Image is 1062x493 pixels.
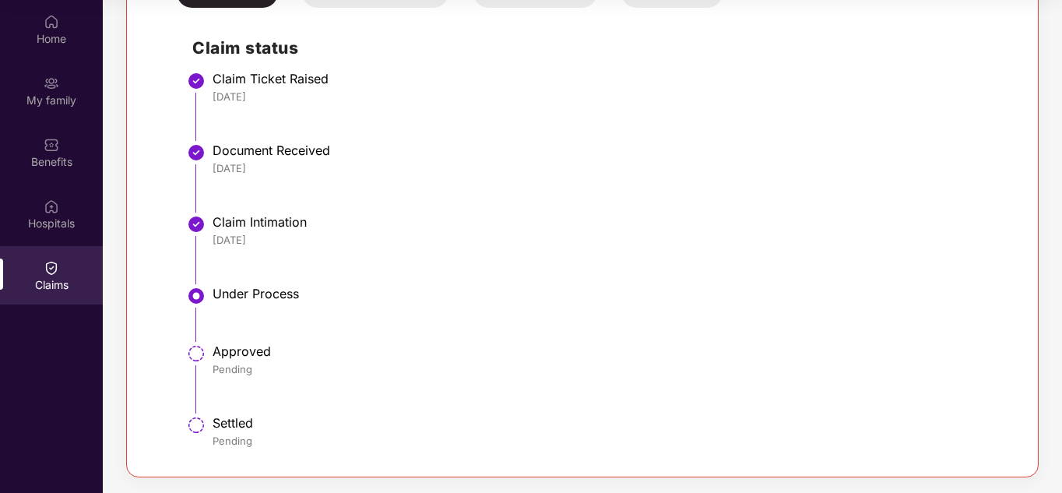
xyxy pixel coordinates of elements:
img: svg+xml;base64,PHN2ZyBpZD0iU3RlcC1BY3RpdmUtMzJ4MzIiIHhtbG5zPSJodHRwOi8vd3d3LnczLm9yZy8yMDAwL3N2Zy... [187,287,206,305]
div: Claim Intimation [213,214,1004,230]
div: [DATE] [213,233,1004,247]
img: svg+xml;base64,PHN2ZyBpZD0iU3RlcC1Eb25lLTMyeDMyIiB4bWxucz0iaHR0cDovL3d3dy53My5vcmcvMjAwMC9zdmciIH... [187,143,206,162]
div: Under Process [213,286,1004,301]
img: svg+xml;base64,PHN2ZyBpZD0iU3RlcC1QZW5kaW5nLTMyeDMyIiB4bWxucz0iaHR0cDovL3d3dy53My5vcmcvMjAwMC9zdm... [187,416,206,435]
img: svg+xml;base64,PHN2ZyBpZD0iQ2xhaW0iIHhtbG5zPSJodHRwOi8vd3d3LnczLm9yZy8yMDAwL3N2ZyIgd2lkdGg9IjIwIi... [44,260,59,276]
img: svg+xml;base64,PHN2ZyBpZD0iU3RlcC1QZW5kaW5nLTMyeDMyIiB4bWxucz0iaHR0cDovL3d3dy53My5vcmcvMjAwMC9zdm... [187,344,206,363]
div: [DATE] [213,161,1004,175]
h2: Claim status [192,35,1004,61]
img: svg+xml;base64,PHN2ZyB3aWR0aD0iMjAiIGhlaWdodD0iMjAiIHZpZXdCb3g9IjAgMCAyMCAyMCIgZmlsbD0ibm9uZSIgeG... [44,76,59,91]
div: Document Received [213,143,1004,158]
img: svg+xml;base64,PHN2ZyBpZD0iQmVuZWZpdHMiIHhtbG5zPSJodHRwOi8vd3d3LnczLm9yZy8yMDAwL3N2ZyIgd2lkdGg9Ij... [44,137,59,153]
img: svg+xml;base64,PHN2ZyBpZD0iU3RlcC1Eb25lLTMyeDMyIiB4bWxucz0iaHR0cDovL3d3dy53My5vcmcvMjAwMC9zdmciIH... [187,215,206,234]
div: Pending [213,362,1004,376]
div: [DATE] [213,90,1004,104]
img: svg+xml;base64,PHN2ZyBpZD0iU3RlcC1Eb25lLTMyeDMyIiB4bWxucz0iaHR0cDovL3d3dy53My5vcmcvMjAwMC9zdmciIH... [187,72,206,90]
img: svg+xml;base64,PHN2ZyBpZD0iSG9zcGl0YWxzIiB4bWxucz0iaHR0cDovL3d3dy53My5vcmcvMjAwMC9zdmciIHdpZHRoPS... [44,199,59,214]
img: svg+xml;base64,PHN2ZyBpZD0iSG9tZSIgeG1sbnM9Imh0dHA6Ly93d3cudzMub3JnLzIwMDAvc3ZnIiB3aWR0aD0iMjAiIG... [44,14,59,30]
div: Approved [213,343,1004,359]
div: Pending [213,434,1004,448]
div: Settled [213,415,1004,431]
div: Claim Ticket Raised [213,71,1004,86]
